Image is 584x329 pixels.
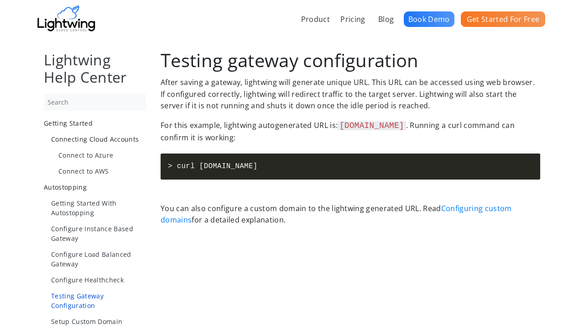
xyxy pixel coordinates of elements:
span: > curl [DOMAIN_NAME] [168,161,258,172]
a: Book Demo [404,11,454,27]
a: Testing Gateway Configuration [51,291,146,310]
a: Connect to Azure [58,150,146,160]
p: You can also configure a custom domain to the lightwing generated URL. Read for a detailed explan... [161,203,540,226]
a: Blog [375,9,397,29]
a: Configure Load Balanced Gateway [51,249,146,269]
a: Configure Instance Based Gateway [51,224,146,243]
input: Search [44,94,146,111]
a: Setup Custom Domain [51,317,146,326]
a: Configure Healthcheck [51,275,146,285]
a: Product [298,9,333,29]
a: Lightwing Help Center [44,50,127,87]
span: Connecting Cloud Accounts [51,135,139,143]
a: Connect to AWS [58,166,146,176]
span: Autostopping [44,183,87,191]
h1: Testing gateway configuration [161,51,540,69]
p: For this example, lightwing autogenerated URL is: . Running a curl command can confirm it is work... [161,119,540,144]
span: Getting Started [44,119,93,127]
a: Get Started For Free [461,11,545,27]
a: Pricing [337,9,368,29]
p: After saving a gateway, lightwing will generate unique URL. This URL can be accessed using web br... [161,77,540,112]
code: [DOMAIN_NAME] [338,121,406,130]
a: Getting Started With Autostopping [51,198,146,218]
